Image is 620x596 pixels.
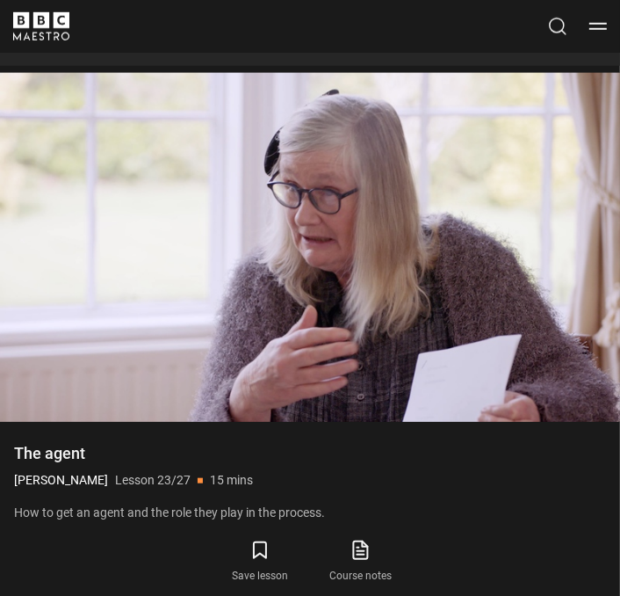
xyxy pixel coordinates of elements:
p: [PERSON_NAME] [14,471,108,490]
p: 15 mins [210,471,253,490]
a: Course notes [310,536,410,587]
button: Toggle navigation [589,18,607,35]
p: How to get an agent and the role they play in the process. [14,504,606,522]
h1: The agent [14,443,606,464]
button: Save lesson [210,536,310,587]
svg: BBC Maestro [13,12,69,40]
p: Lesson 23/27 [115,471,191,490]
